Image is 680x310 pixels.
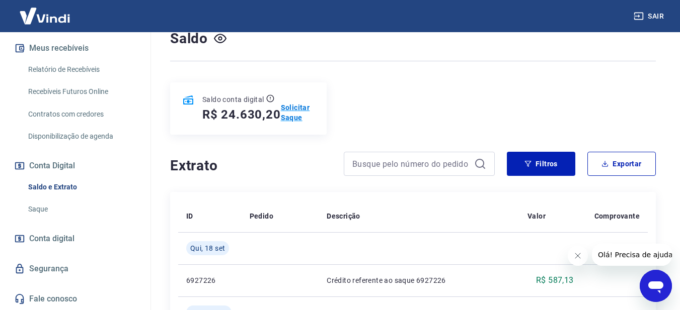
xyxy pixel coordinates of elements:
[527,211,546,221] p: Valor
[6,7,85,15] span: Olá! Precisa de ajuda?
[186,275,234,285] p: 6927226
[202,94,264,105] p: Saldo conta digital
[568,246,588,266] iframe: Fechar mensagem
[352,156,470,171] input: Busque pelo número do pedido
[24,126,138,147] a: Disponibilização de agenda
[186,211,193,221] p: ID
[594,211,640,221] p: Comprovante
[29,232,74,246] span: Conta digital
[12,155,138,177] button: Conta Digital
[632,7,668,26] button: Sair
[327,275,511,285] p: Crédito referente ao saque 6927226
[12,288,138,310] a: Fale conosco
[507,152,575,176] button: Filtros
[536,274,574,286] p: R$ 587,13
[24,199,138,220] a: Saque
[12,258,138,280] a: Segurança
[24,177,138,197] a: Saldo e Extrato
[12,37,138,59] button: Meus recebíveis
[587,152,656,176] button: Exportar
[170,29,208,49] h4: Saldo
[24,81,138,102] a: Recebíveis Futuros Online
[12,228,138,250] a: Conta digital
[202,107,281,123] h5: R$ 24.630,20
[24,59,138,80] a: Relatório de Recebíveis
[12,1,78,31] img: Vindi
[640,270,672,302] iframe: Botão para abrir a janela de mensagens
[250,211,273,221] p: Pedido
[327,211,360,221] p: Descrição
[592,244,672,266] iframe: Mensagem da empresa
[281,102,315,123] a: Solicitar Saque
[24,104,138,125] a: Contratos com credores
[170,156,332,176] h4: Extrato
[190,243,225,253] span: Qui, 18 set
